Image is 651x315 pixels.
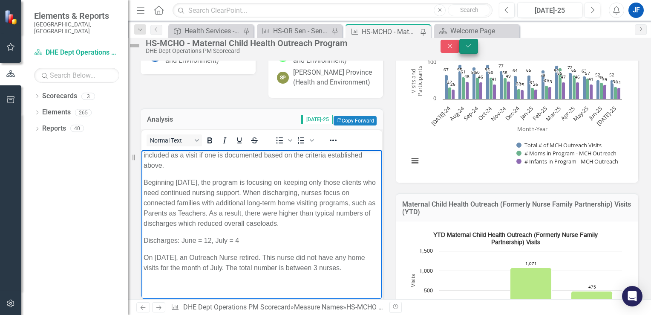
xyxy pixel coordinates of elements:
text: 34 [613,79,618,85]
text: 25 [519,82,524,87]
path: Apr-25, 65. # Moms in Program - MCH Outreach. [573,76,576,99]
text: Month-Year [517,125,548,133]
h3: Maternal Child Health Outreach (Formerly Nurse Family Partnership) Visits (YTD) [402,201,632,216]
text: 1,500 [419,248,433,254]
text: 88 [471,69,476,75]
text: 100 [427,58,436,66]
text: May-25 [572,105,590,123]
div: [PERSON_NAME] Province (Health and Environment) [293,68,375,87]
button: Block Normal Text [147,134,202,146]
path: Jun-25, 52. Total # of MCH Outreach Visits. [596,80,600,99]
div: » » [171,303,383,312]
path: Jul-25, 34. # Moms in Program - MCH Outreach. [614,87,617,99]
text: Visits and Participants [409,66,423,96]
button: Search [448,4,490,16]
a: Scorecards [42,91,77,101]
text: 48 [464,73,470,79]
path: Jul-25, 52. Total # of MCH Outreach Visits. [611,80,614,99]
text: Sep-24 [462,105,480,122]
path: May-25, 57. # Moms in Program - MCH Outreach. [586,79,590,99]
path: Sep-24, 60. # Moms in Program - MCH Outreach. [476,78,479,99]
text: 41 [492,76,497,82]
path: Jan-25, 26. # Infants in Program - MCH Outreach. [534,90,538,99]
text: 95 [457,67,462,73]
path: 2025, 475. Total # MCH Outreach Visits (YTD). [571,292,613,311]
div: 3 [81,93,95,100]
text: Jan-25 [518,105,535,122]
path: Oct-24, 95. Total # of MCH Outreach Visits. [486,65,490,99]
path: May-25, 63. Total # of MCH Outreach Visits. [583,76,586,99]
input: Search Below... [34,68,119,83]
a: Reports [42,124,66,134]
text: 52 [595,72,600,78]
div: Welcome Page [450,26,517,36]
a: HS-OR Sen - Senior Outreach Nurse Program [259,26,329,36]
path: 2024, 1,071. Total # MCH Outreach Visits (YTD). [510,268,552,311]
text: 33 [547,79,552,85]
path: Mar-25, 92. Total # of MCH Outreach Visits. [555,66,559,99]
text: 26 [533,81,538,87]
path: Feb-25, 37. # Moms in Program - MCH Outreach. [545,86,548,99]
text: 85 [557,70,562,76]
path: Nov-24, 77. Total # of MCH Outreach Visits. [500,71,503,99]
text: 61 [461,69,466,75]
a: Welcome Page [436,26,517,36]
div: 40 [70,125,84,132]
p: Beginning [DATE], the program is focusing on keeping only those clients who need continued nursin... [2,27,239,79]
div: HS-MCHO - Maternal Child Health Outreach Program [346,303,504,311]
text: 67 [444,67,449,73]
text: 49 [506,73,511,79]
p: On [DATE], an Outreach Nurse retired. This nurse did not have any home visits for the month of Ju... [2,102,239,123]
img: Not Defined [128,39,141,52]
text: 57 [585,70,590,76]
text: 60 [475,69,480,75]
g: # Infants in Program - MCH Outreach, bar series 3 of 3 with 13 bars. [452,82,621,99]
div: DHE Dept Operations PM Scorecard [146,48,423,54]
span: Search [460,6,478,13]
text: 47 [561,74,566,80]
button: Italic [217,134,232,146]
path: Aug-24, 61. # Moms in Program - MCH Outreach. [462,77,465,99]
path: Nov-24, 49. # Infants in Program - MCH Outreach. [507,82,510,99]
text: Feb-25 [531,105,549,122]
text: Visits [411,274,416,287]
path: Jul-24, 32. # Moms in Program - MCH Outreach. [448,87,452,99]
path: Jan-25, 65. Total # of MCH Outreach Visits. [527,76,531,99]
button: [DATE]-25 [517,3,582,18]
text: 31 [530,79,535,85]
text: [DATE]-25 [595,105,617,127]
div: HS-MCHO - Maternal Child Health Outreach Program [146,38,423,48]
text: 95 [485,67,490,73]
text: 60 [488,69,493,75]
path: Sep-24, 88. Total # of MCH Outreach Visits. [472,67,476,99]
path: Jun-25, 39. # Infants in Program - MCH Outreach. [603,85,607,99]
path: Mar-25, 85. # Moms in Program - MCH Outreach. [559,68,562,99]
path: Apr-25, 72. Total # of MCH Outreach Visits. [569,73,572,99]
text: 500 [424,288,433,294]
img: ClearPoint Strategy [4,10,19,25]
path: Dec-24, 28. # Moms in Program - MCH Outreach. [517,89,521,99]
button: Underline [232,134,247,146]
text: 37 [544,77,549,83]
div: Maternal Child Health Outreach Program Visits & Participants. Highcharts interactive chart. [404,46,630,174]
text: 31 [616,79,621,85]
text: Nov-24 [489,105,507,123]
text: 0 [433,94,436,102]
text: 79 [540,72,545,78]
g: Total # of MCH Outreach Visits, bar series 1 of 3 with 13 bars. [445,65,614,99]
button: Copy Forward [334,116,377,125]
text: 92 [554,67,559,73]
path: Jul-25, 31. # Infants in Program - MCH Outreach. [617,88,621,99]
text: 65 [526,67,531,73]
text: Jun-25 [587,105,604,122]
span: [DATE]-25 [301,115,333,124]
span: Normal Text [150,137,192,144]
button: Show # Infants in Program - MCH Outreach [516,157,619,165]
div: HS-OR Sen - Senior Outreach Nurse Program [273,26,329,36]
button: JF [628,3,644,18]
p: Discharges: June = 12, July = 4 [2,85,239,96]
text: 52 [609,72,614,78]
text: 28 [516,81,521,87]
path: Oct-24, 41. # Infants in Program - MCH Outreach. [493,85,496,99]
